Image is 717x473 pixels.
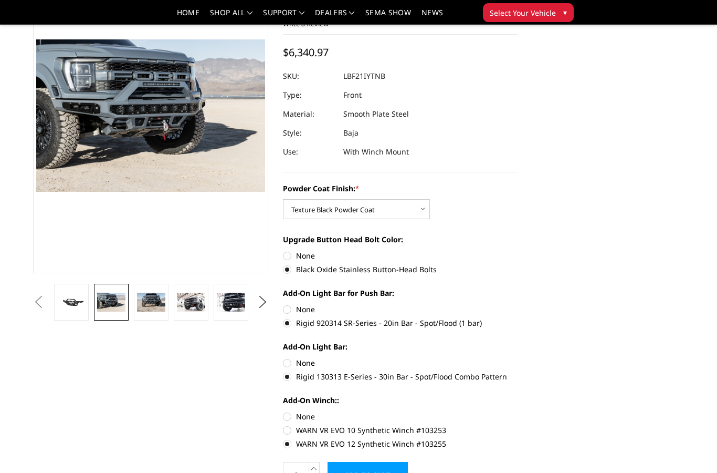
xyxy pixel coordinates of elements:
dt: Type: [283,86,335,105]
a: Home [177,9,199,24]
span: ▾ [563,7,567,18]
dt: Use: [283,142,335,161]
dd: LBF21IYTNB [343,67,385,86]
dd: Front [343,86,362,105]
label: WARN VR EVO 12 Synthetic Winch #103255 [283,438,518,449]
dd: Smooth Plate Steel [343,105,409,124]
img: 2021-2025 Ford Raptor - Freedom Series - Baja Front Bumper (winch mount) [97,293,125,312]
dd: With Winch Mount [343,142,409,161]
span: Select Your Vehicle [490,7,556,18]
label: None [283,304,518,315]
dt: Style: [283,124,335,142]
a: Support [263,9,304,24]
a: Dealers [315,9,355,24]
label: None [283,250,518,261]
iframe: Chat Widget [665,423,717,473]
label: Rigid 130313 E-Series - 30in Bar - Spot/Flood Combo Pattern [283,371,518,382]
button: Select Your Vehicle [483,3,574,22]
dt: Material: [283,105,335,124]
a: SEMA Show [365,9,411,24]
label: Upgrade Button Head Bolt Color: [283,234,518,245]
label: None [283,411,518,422]
dt: SKU: [283,67,335,86]
button: Previous [30,294,46,310]
a: Write a Review [283,19,329,28]
a: News [421,9,443,24]
label: None [283,357,518,368]
a: shop all [210,9,252,24]
label: Add-On Light Bar: [283,341,518,352]
img: 2021-2025 Ford Raptor - Freedom Series - Baja Front Bumper (winch mount) [137,293,165,312]
label: Powder Coat Finish: [283,183,518,194]
label: Add-On Light Bar for Push Bar: [283,287,518,299]
span: $6,340.97 [283,45,329,59]
img: 2021-2025 Ford Raptor - Freedom Series - Baja Front Bumper (winch mount) [177,293,205,312]
label: Black Oxide Stainless Button-Head Bolts [283,264,518,275]
label: WARN VR EVO 10 Synthetic Winch #103253 [283,425,518,436]
button: Next [255,294,270,310]
img: 2021-2025 Ford Raptor - Freedom Series - Baja Front Bumper (winch mount) [217,293,245,312]
label: Rigid 920314 SR-Series - 20in Bar - Spot/Flood (1 bar) [283,317,518,328]
dd: Baja [343,124,358,142]
label: Add-On Winch:: [283,395,518,406]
